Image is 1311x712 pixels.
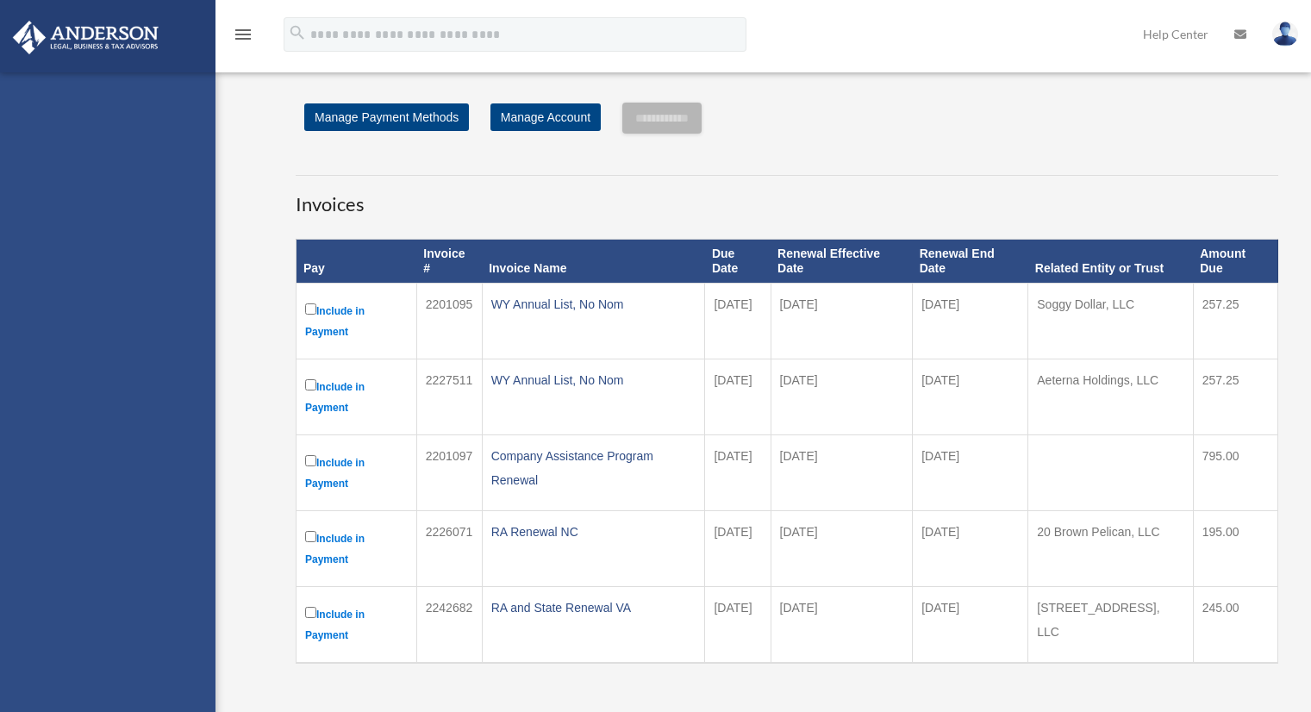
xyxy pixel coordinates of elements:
div: WY Annual List, No Nom [491,368,696,392]
td: [DATE] [913,283,1028,359]
th: Amount Due [1193,240,1277,284]
label: Include in Payment [305,528,408,570]
th: Pay [297,240,417,284]
td: 2201095 [416,283,482,359]
label: Include in Payment [305,603,408,646]
td: 795.00 [1193,434,1277,510]
td: [DATE] [913,359,1028,434]
div: RA Renewal NC [491,520,696,544]
input: Include in Payment [305,455,316,466]
td: [DATE] [705,434,771,510]
td: 20 Brown Pelican, LLC [1028,510,1193,586]
td: [DATE] [771,434,913,510]
td: [DATE] [913,586,1028,663]
td: 257.25 [1193,359,1277,434]
td: [DATE] [705,359,771,434]
div: WY Annual List, No Nom [491,292,696,316]
h3: Invoices [296,175,1278,218]
a: Manage Payment Methods [304,103,469,131]
label: Include in Payment [305,300,408,342]
a: menu [233,30,253,45]
td: [DATE] [771,586,913,663]
td: [DATE] [771,510,913,586]
a: Manage Account [490,103,601,131]
th: Related Entity or Trust [1028,240,1193,284]
th: Invoice Name [482,240,705,284]
td: [DATE] [913,434,1028,510]
input: Include in Payment [305,303,316,315]
td: 195.00 [1193,510,1277,586]
td: [DATE] [771,283,913,359]
th: Invoice # [416,240,482,284]
td: [DATE] [913,510,1028,586]
input: Include in Payment [305,531,316,542]
td: 245.00 [1193,586,1277,663]
td: Aeterna Holdings, LLC [1028,359,1193,434]
input: Include in Payment [305,607,316,618]
th: Renewal Effective Date [771,240,913,284]
td: 257.25 [1193,283,1277,359]
td: [DATE] [705,283,771,359]
td: [DATE] [771,359,913,434]
div: RA and State Renewal VA [491,596,696,620]
i: search [288,23,307,42]
i: menu [233,24,253,45]
td: 2226071 [416,510,482,586]
td: Soggy Dollar, LLC [1028,283,1193,359]
label: Include in Payment [305,452,408,494]
th: Due Date [705,240,771,284]
th: Renewal End Date [913,240,1028,284]
img: User Pic [1272,22,1298,47]
td: 2227511 [416,359,482,434]
td: [STREET_ADDRESS], LLC [1028,586,1193,663]
td: [DATE] [705,510,771,586]
label: Include in Payment [305,376,408,418]
td: [DATE] [705,586,771,663]
td: 2242682 [416,586,482,663]
div: Company Assistance Program Renewal [491,444,696,492]
input: Include in Payment [305,379,316,390]
img: Anderson Advisors Platinum Portal [8,21,164,54]
td: 2201097 [416,434,482,510]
